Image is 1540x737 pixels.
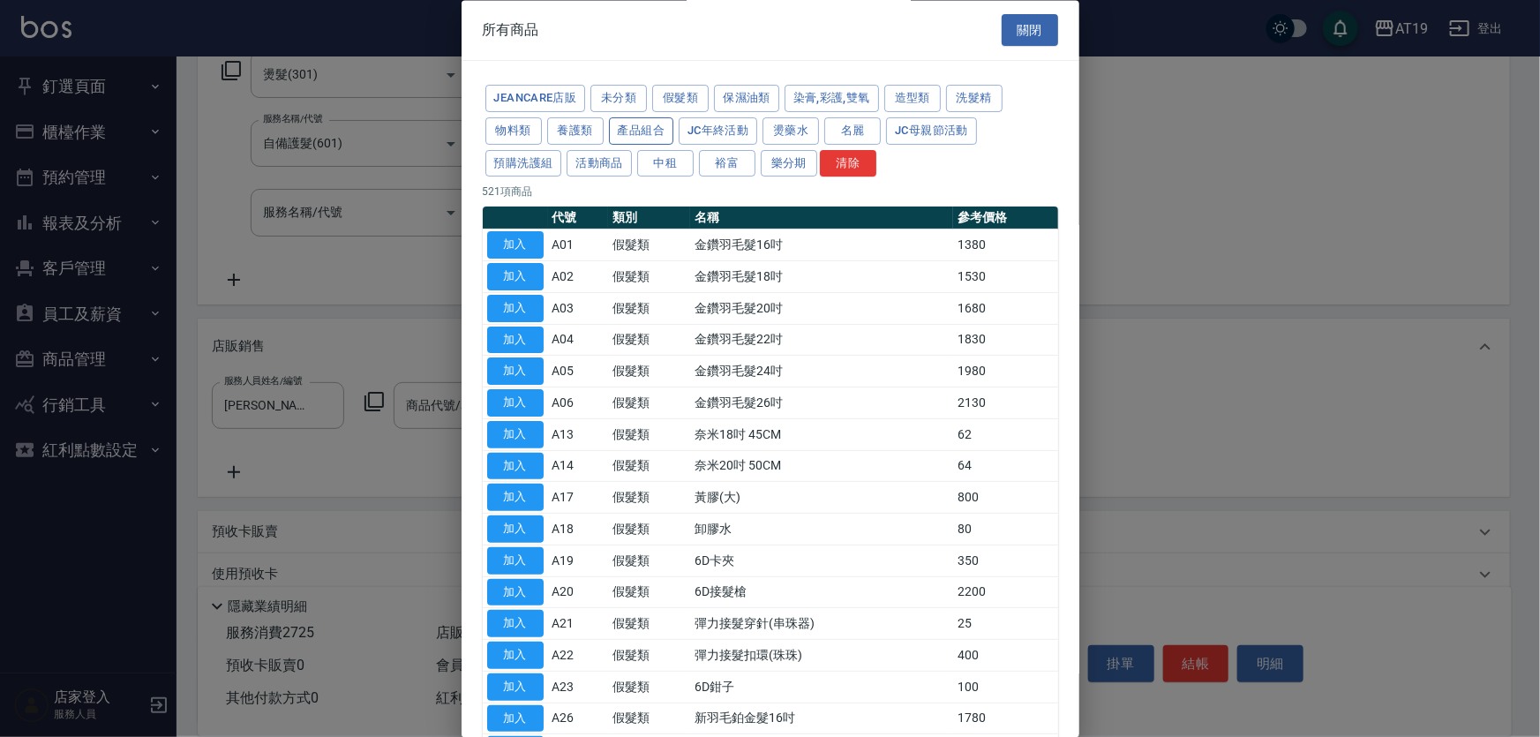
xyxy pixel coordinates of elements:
button: 中租 [637,150,694,177]
button: 活動商品 [567,150,632,177]
td: A04 [548,325,608,357]
td: 62 [953,419,1058,451]
td: 奈米20吋 50CM [690,451,953,483]
button: 加入 [487,421,544,448]
td: 假髮類 [608,482,690,514]
td: 金鑽羽毛髮20吋 [690,293,953,325]
td: A26 [548,703,608,735]
td: 假髮類 [608,451,690,483]
button: 預購洗護組 [485,150,562,177]
button: 養護類 [547,117,604,145]
td: 假髮類 [608,703,690,735]
button: 燙藥水 [762,117,819,145]
button: 加入 [487,611,544,638]
td: 奈米18吋 45CM [690,419,953,451]
button: 加入 [487,390,544,417]
td: A21 [548,608,608,640]
button: 加入 [487,232,544,259]
button: 加入 [487,264,544,291]
td: 1680 [953,293,1058,325]
td: 假髮類 [608,293,690,325]
td: 金鑽羽毛髮18吋 [690,261,953,293]
td: 2200 [953,577,1058,609]
td: 1780 [953,703,1058,735]
button: 加入 [487,516,544,544]
td: 假髮類 [608,229,690,261]
td: 800 [953,482,1058,514]
td: 彈力接髮扣環(珠珠) [690,640,953,672]
td: 1530 [953,261,1058,293]
td: 1830 [953,325,1058,357]
td: A14 [548,451,608,483]
td: 卸膠水 [690,514,953,545]
td: 金鑽羽毛髮26吋 [690,387,953,419]
td: 假髮類 [608,545,690,577]
td: 金鑽羽毛髮22吋 [690,325,953,357]
td: A05 [548,356,608,387]
td: 400 [953,640,1058,672]
td: 6D鉗子 [690,672,953,703]
td: 假髮類 [608,419,690,451]
td: 350 [953,545,1058,577]
button: 加入 [487,295,544,322]
button: JC母親節活動 [886,117,977,145]
button: 樂分期 [761,150,817,177]
button: 加入 [487,453,544,480]
td: 假髮類 [608,608,690,640]
td: 假髮類 [608,387,690,419]
button: 加入 [487,547,544,575]
td: A19 [548,545,608,577]
td: 64 [953,451,1058,483]
td: A06 [548,387,608,419]
td: 金鑽羽毛髮24吋 [690,356,953,387]
td: 假髮類 [608,356,690,387]
th: 參考價格 [953,207,1058,230]
button: 加入 [487,705,544,733]
button: 裕富 [699,150,755,177]
td: A22 [548,640,608,672]
td: 假髮類 [608,640,690,672]
td: 彈力接髮穿針(串珠器) [690,608,953,640]
button: 染膏,彩護,雙氧 [785,86,879,113]
td: 1980 [953,356,1058,387]
td: 100 [953,672,1058,703]
td: 假髮類 [608,325,690,357]
button: 加入 [487,643,544,670]
td: 假髮類 [608,577,690,609]
td: 金鑽羽毛髮16吋 [690,229,953,261]
td: 1380 [953,229,1058,261]
button: 清除 [820,150,876,177]
button: 產品組合 [609,117,674,145]
td: A17 [548,482,608,514]
td: 假髮類 [608,261,690,293]
th: 代號 [548,207,608,230]
td: A23 [548,672,608,703]
td: 假髮類 [608,672,690,703]
button: 加入 [487,485,544,512]
td: 假髮類 [608,514,690,545]
td: A01 [548,229,608,261]
button: 未分類 [590,86,647,113]
span: 所有商品 [483,21,539,39]
p: 521 項商品 [483,184,1058,200]
td: A18 [548,514,608,545]
button: 造型類 [884,86,941,113]
button: 加入 [487,358,544,386]
button: JeanCare店販 [485,86,586,113]
td: A02 [548,261,608,293]
td: 80 [953,514,1058,545]
button: 假髮類 [652,86,709,113]
td: 新羽毛鉑金髮16吋 [690,703,953,735]
button: 名麗 [824,117,881,145]
button: 物料類 [485,117,542,145]
th: 類別 [608,207,690,230]
th: 名稱 [690,207,953,230]
td: A20 [548,577,608,609]
td: A03 [548,293,608,325]
td: 6D卡夾 [690,545,953,577]
button: 加入 [487,673,544,701]
button: 加入 [487,327,544,354]
td: 2130 [953,387,1058,419]
button: JC年終活動 [679,117,757,145]
button: 洗髮精 [946,86,1003,113]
